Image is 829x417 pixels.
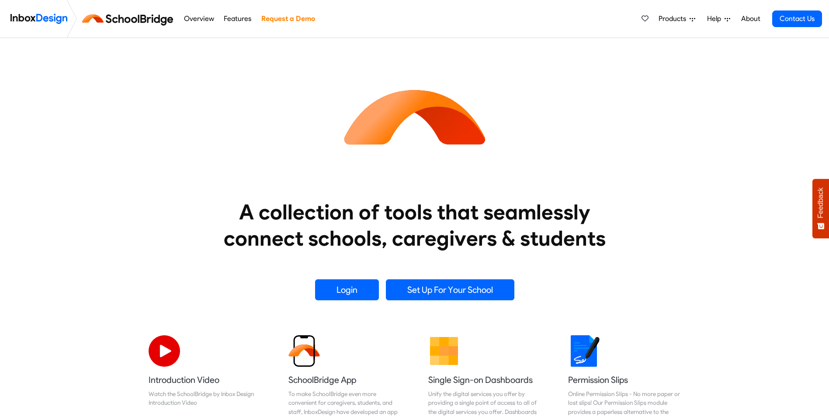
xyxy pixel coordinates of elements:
[149,374,261,386] h5: Introduction Video
[568,374,681,386] h5: Permission Slips
[739,10,763,28] a: About
[181,10,216,28] a: Overview
[659,14,690,24] span: Products
[428,374,541,386] h5: Single Sign-on Dashboards
[315,279,379,300] a: Login
[386,279,514,300] a: Set Up For Your School
[655,10,699,28] a: Products
[288,374,401,386] h5: SchoolBridge App
[288,335,320,367] img: 2022_01_13_icon_sb_app.svg
[817,188,825,218] span: Feedback
[336,38,493,195] img: icon_schoolbridge.svg
[80,8,179,29] img: schoolbridge logo
[568,335,600,367] img: 2022_01_18_icon_signature.svg
[222,10,254,28] a: Features
[707,14,725,24] span: Help
[207,199,622,251] heading: A collection of tools that seamlessly connect schools, caregivers & students
[772,10,822,27] a: Contact Us
[149,335,180,367] img: 2022_07_11_icon_video_playback.svg
[149,389,261,407] div: Watch the SchoolBridge by Inbox Design Introduction Video
[259,10,317,28] a: Request a Demo
[812,179,829,238] button: Feedback - Show survey
[428,335,460,367] img: 2022_01_13_icon_grid.svg
[704,10,734,28] a: Help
